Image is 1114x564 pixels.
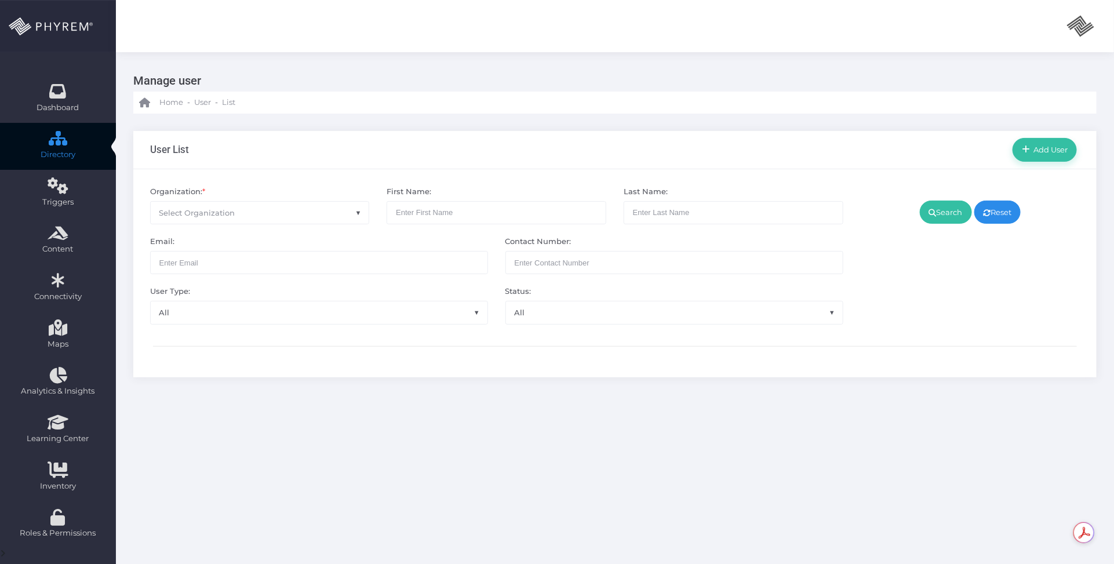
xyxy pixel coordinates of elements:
li: - [213,97,220,108]
li: - [185,97,192,108]
span: All [505,301,843,324]
span: Content [8,243,108,255]
a: Search [920,201,972,224]
a: Add User [1013,138,1077,161]
span: Connectivity [8,291,108,303]
span: Directory [8,149,108,161]
label: Email: [150,236,174,248]
h3: Manage user [133,70,1088,92]
span: Triggers [8,197,108,208]
span: Home [159,97,183,108]
span: Learning Center [8,433,108,445]
span: Select Organization [159,208,235,217]
label: User Type: [150,286,190,297]
span: All [151,301,487,323]
label: Organization: [150,186,205,198]
label: First Name: [387,186,431,198]
span: User [194,97,211,108]
input: Enter Last Name [624,201,843,224]
label: Status: [505,286,531,297]
span: All [150,301,488,324]
span: All [506,301,843,323]
span: Analytics & Insights [8,385,108,397]
span: Add User [1030,145,1068,154]
span: List [222,97,235,108]
span: Roles & Permissions [8,527,108,539]
a: List [222,92,235,114]
input: Maximum of 10 digits required [505,251,843,274]
label: Contact Number: [505,236,571,248]
input: Enter Email [150,251,488,274]
input: Enter First Name [387,201,606,224]
a: Home [139,92,183,114]
span: Dashboard [37,102,79,114]
a: User [194,92,211,114]
span: Maps [48,339,68,350]
span: Inventory [8,481,108,492]
a: Reset [974,201,1021,224]
h3: User List [150,144,189,155]
label: Last Name: [624,186,668,198]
